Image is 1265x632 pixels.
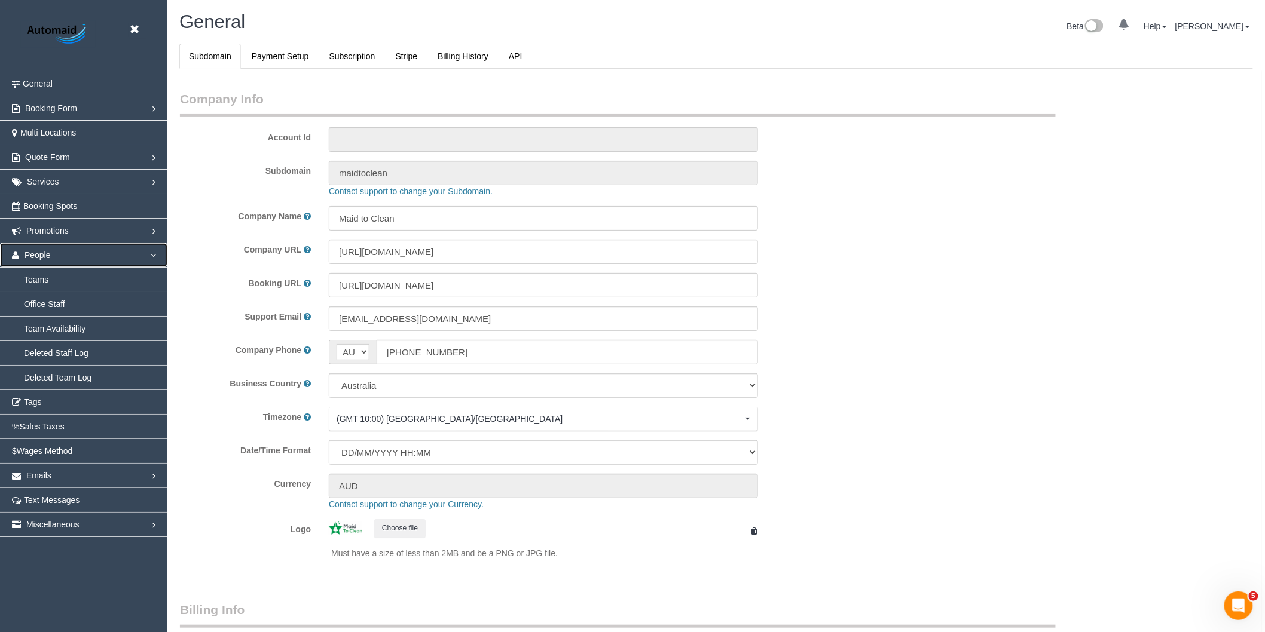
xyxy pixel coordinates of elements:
[26,226,69,235] span: Promotions
[17,446,73,456] span: Wages Method
[180,90,1056,117] legend: Company Info
[320,185,1214,197] div: Contact support to change your Subdomain.
[171,440,320,456] label: Date/Time Format
[1175,22,1250,31] a: [PERSON_NAME]
[499,44,532,69] a: API
[179,44,241,69] a: Subdomain
[329,407,758,431] button: (GMT 10:00) [GEOGRAPHIC_DATA]/[GEOGRAPHIC_DATA]
[245,311,301,323] label: Support Email
[23,201,77,211] span: Booking Spots
[1224,591,1253,620] iframe: Intercom live chat
[320,498,1214,510] div: Contact support to change your Currency.
[24,495,80,505] span: Text Messages
[26,471,51,480] span: Emails
[1084,19,1104,35] img: New interface
[171,161,320,177] label: Subdomain
[374,519,426,538] button: Choose file
[24,397,42,407] span: Tags
[263,411,301,423] label: Timezone
[337,413,742,425] span: (GMT 10:00) [GEOGRAPHIC_DATA]/[GEOGRAPHIC_DATA]
[19,422,64,431] span: Sales Taxes
[26,520,80,529] span: Miscellaneous
[171,519,320,535] label: Logo
[171,127,320,143] label: Account Id
[238,210,301,222] label: Company Name
[377,340,758,364] input: Phone
[428,44,498,69] a: Billing History
[25,103,77,113] span: Booking Form
[27,177,59,186] span: Services
[23,79,53,88] span: General
[1067,22,1104,31] a: Beta
[25,250,51,260] span: People
[329,407,758,431] ol: Choose Timezone
[25,152,70,162] span: Quote Form
[320,44,385,69] a: Subscription
[180,601,1056,628] legend: Billing Info
[331,547,758,559] p: Must have a size of less than 2MB and be a PNG or JPG file.
[1144,22,1167,31] a: Help
[236,344,301,356] label: Company Phone
[244,244,301,256] label: Company URL
[1249,591,1258,601] span: 5
[329,521,362,535] img: 367b4035868b057e955216826a9f17c862141b21.jpeg
[20,128,76,137] span: Multi Locations
[242,44,319,69] a: Payment Setup
[386,44,427,69] a: Stripe
[230,378,301,389] label: Business Country
[21,21,96,48] img: Automaid Logo
[179,11,245,32] span: General
[171,474,320,490] label: Currency
[249,277,302,289] label: Booking URL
